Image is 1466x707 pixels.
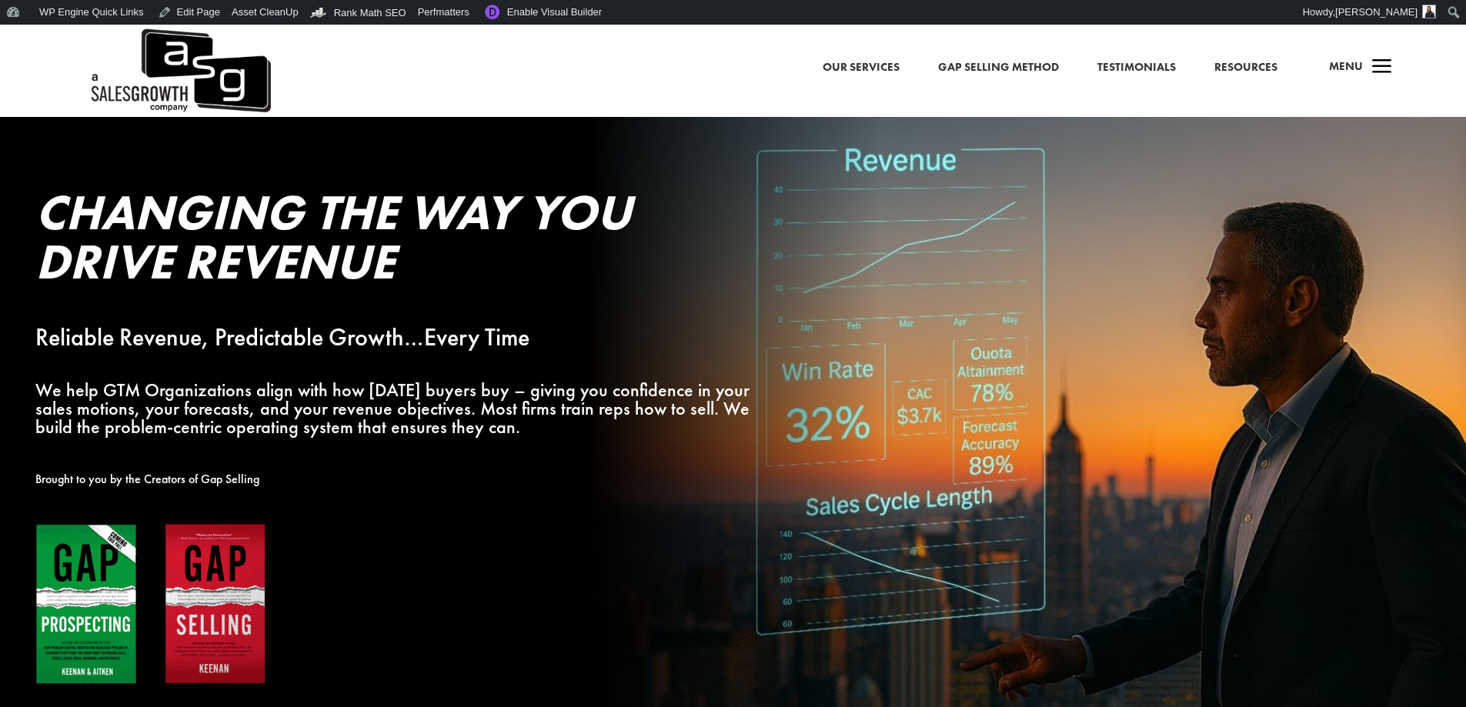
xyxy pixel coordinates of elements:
a: Testimonials [1097,58,1176,78]
p: Brought to you by the Creators of Gap Selling [35,470,757,489]
p: We help GTM Organizations align with how [DATE] buyers buy – giving you confidence in your sales ... [35,381,757,435]
a: A Sales Growth Company Logo [88,25,271,117]
p: Reliable Revenue, Predictable Growth…Every Time [35,328,757,347]
span: Menu [1329,58,1363,74]
img: ASG Co. Logo [88,25,271,117]
a: Our Services [823,58,900,78]
span: Rank Math SEO [334,7,406,18]
a: Resources [1214,58,1277,78]
h2: Changing the Way You Drive Revenue [35,188,757,294]
span: a [1367,52,1398,83]
img: Gap Books [35,523,266,685]
span: [PERSON_NAME] [1335,6,1418,18]
a: Gap Selling Method [938,58,1059,78]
